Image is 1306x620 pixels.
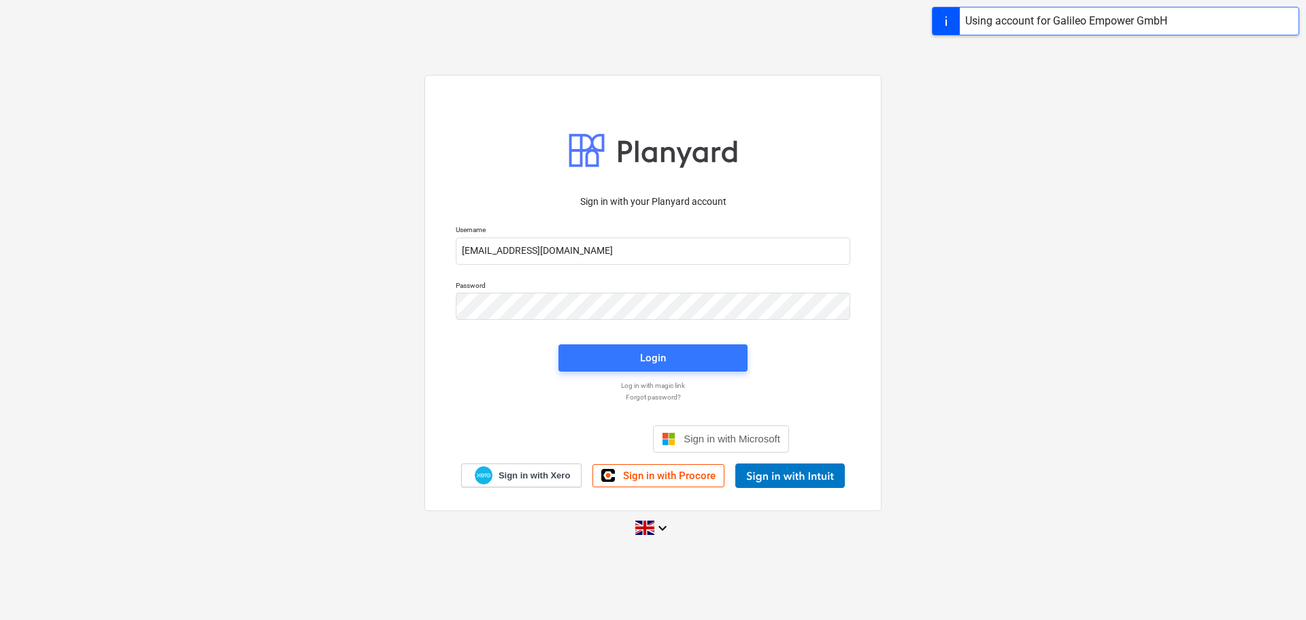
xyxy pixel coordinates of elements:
[456,238,850,265] input: Username
[592,464,724,487] a: Sign in with Procore
[684,433,780,444] span: Sign in with Microsoft
[449,393,857,402] a: Forgot password?
[456,225,850,237] p: Username
[965,13,1167,29] div: Using account for Galileo Empower GmbH
[510,424,649,454] iframe: Sign in with Google Button
[456,281,850,293] p: Password
[475,466,492,485] img: Xero logo
[499,470,570,482] span: Sign in with Xero
[654,520,671,536] i: keyboard_arrow_down
[461,463,582,487] a: Sign in with Xero
[640,349,666,367] div: Login
[558,344,748,372] button: Login
[449,381,857,390] a: Log in with magic link
[456,195,850,209] p: Sign in with your Planyard account
[662,432,675,446] img: Microsoft logo
[623,470,716,482] span: Sign in with Procore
